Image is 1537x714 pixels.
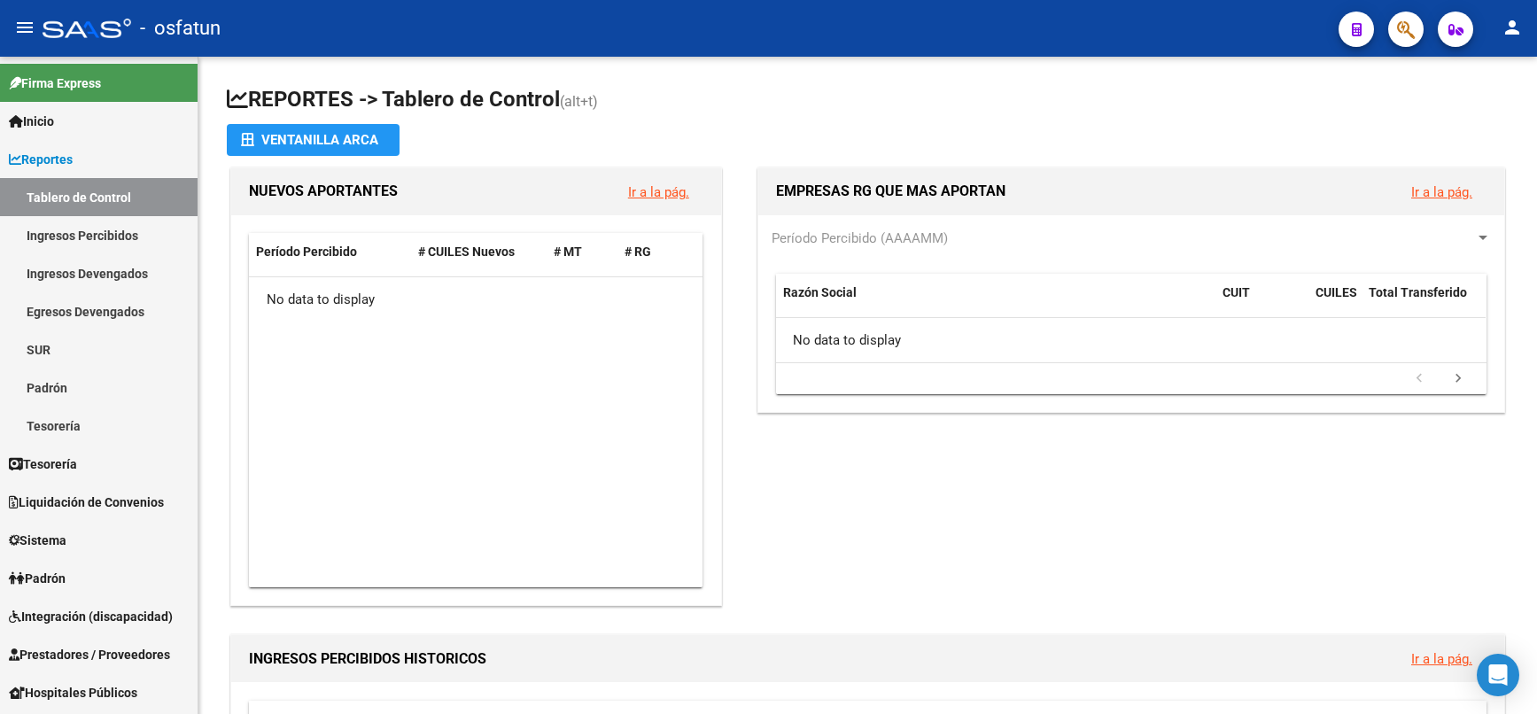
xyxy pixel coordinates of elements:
span: # RG [625,244,651,259]
span: NUEVOS APORTANTES [249,182,398,199]
h1: REPORTES -> Tablero de Control [227,85,1509,116]
span: Hospitales Públicos [9,683,137,702]
button: Ir a la pág. [1397,642,1487,675]
datatable-header-cell: Total Transferido [1362,274,1486,332]
span: - osfatun [140,9,221,48]
a: Ir a la pág. [1411,184,1472,200]
span: Reportes [9,150,73,169]
span: Prestadores / Proveedores [9,645,170,664]
span: Liquidación de Convenios [9,493,164,512]
datatable-header-cell: # MT [547,233,617,271]
button: Ir a la pág. [614,175,703,208]
span: CUILES [1316,285,1357,299]
span: # MT [554,244,582,259]
span: Tesorería [9,454,77,474]
div: Open Intercom Messenger [1477,654,1519,696]
span: EMPRESAS RG QUE MAS APORTAN [776,182,1005,199]
a: Ir a la pág. [628,184,689,200]
mat-icon: menu [14,17,35,38]
a: go to next page [1441,369,1475,389]
span: Sistema [9,531,66,550]
a: go to previous page [1402,369,1436,389]
span: Integración (discapacidad) [9,607,173,626]
button: Ir a la pág. [1397,175,1487,208]
datatable-header-cell: # RG [617,233,688,271]
span: Inicio [9,112,54,131]
span: Período Percibido (AAAAMM) [772,230,948,246]
datatable-header-cell: CUILES [1308,274,1362,332]
span: Total Transferido [1369,285,1467,299]
span: Razón Social [783,285,857,299]
span: Firma Express [9,74,101,93]
datatable-header-cell: # CUILES Nuevos [411,233,547,271]
span: Período Percibido [256,244,357,259]
div: No data to display [776,318,1486,362]
a: Ir a la pág. [1411,651,1472,667]
datatable-header-cell: CUIT [1215,274,1308,332]
mat-icon: person [1502,17,1523,38]
span: INGRESOS PERCIBIDOS HISTORICOS [249,650,486,667]
div: No data to display [249,277,703,322]
button: Ventanilla ARCA [227,124,400,156]
datatable-header-cell: Período Percibido [249,233,411,271]
span: CUIT [1223,285,1250,299]
span: Padrón [9,569,66,588]
div: Ventanilla ARCA [241,124,385,156]
datatable-header-cell: Razón Social [776,274,1215,332]
span: (alt+t) [560,93,598,110]
span: # CUILES Nuevos [418,244,515,259]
